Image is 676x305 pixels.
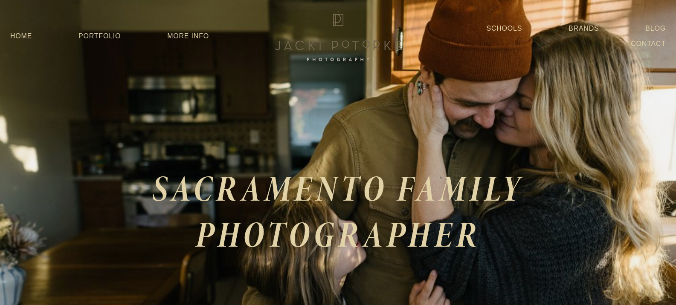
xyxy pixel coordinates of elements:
a: Contact [631,36,666,52]
em: SACRAMENTO FAMILY PHOTOGRAPHER [152,164,534,259]
a: More Info [167,29,209,44]
a: Blog [645,21,666,36]
a: Home [10,29,32,44]
a: Schools [486,21,522,36]
a: Portfolio [78,32,121,40]
a: Brands [569,21,599,36]
img: Jacki Potorke Sacramento Family Photographer [270,9,406,63]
